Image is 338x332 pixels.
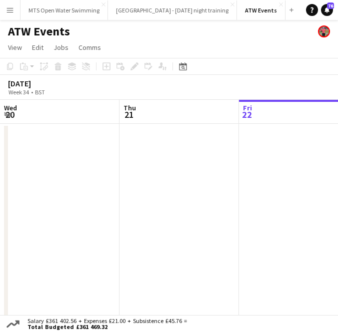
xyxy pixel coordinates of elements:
[237,0,285,20] button: ATW Events
[28,41,47,54] a: Edit
[243,103,252,112] span: Fri
[8,78,68,88] div: [DATE]
[4,41,26,54] a: View
[4,103,17,112] span: Wed
[108,0,237,20] button: [GEOGRAPHIC_DATA] - [DATE] night training
[122,109,136,120] span: 21
[2,109,17,120] span: 20
[53,43,68,52] span: Jobs
[35,88,45,96] div: BST
[20,0,108,20] button: MTS Open Water Swimming
[78,43,101,52] span: Comms
[321,4,333,16] a: 76
[8,43,22,52] span: View
[327,2,334,9] span: 76
[27,324,187,330] span: Total Budgeted £361 469.32
[123,103,136,112] span: Thu
[6,88,31,96] span: Week 34
[318,25,330,37] app-user-avatar: ATW Racemakers
[49,41,72,54] a: Jobs
[21,318,189,330] div: Salary £361 402.56 + Expenses £21.00 + Subsistence £45.76 =
[241,109,252,120] span: 22
[74,41,105,54] a: Comms
[8,24,70,39] h1: ATW Events
[32,43,43,52] span: Edit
